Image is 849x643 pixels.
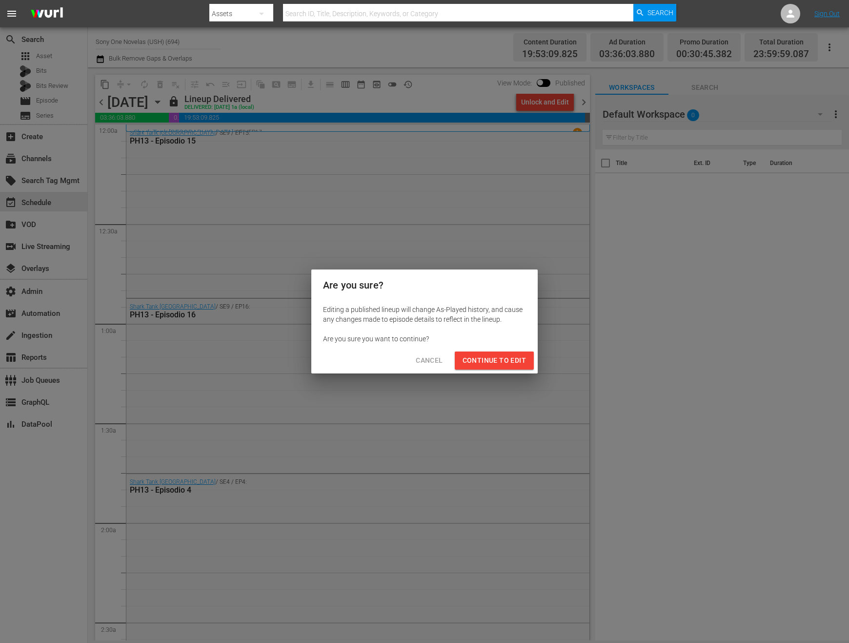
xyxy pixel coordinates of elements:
span: Search [647,4,673,21]
span: Continue to Edit [463,354,526,367]
img: ans4CAIJ8jUAAAAAAAAAAAAAAAAAAAAAAAAgQb4GAAAAAAAAAAAAAAAAAAAAAAAAJMjXAAAAAAAAAAAAAAAAAAAAAAAAgAT5G... [23,2,70,25]
button: Continue to Edit [455,352,534,370]
div: Editing a published lineup will change As-Played history, and cause any changes made to episode d... [323,305,526,324]
a: Sign Out [814,10,840,18]
button: Cancel [408,352,450,370]
span: menu [6,8,18,20]
div: Are you sure you want to continue? [323,334,526,344]
h2: Are you sure? [323,277,526,293]
span: Cancel [416,354,443,367]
